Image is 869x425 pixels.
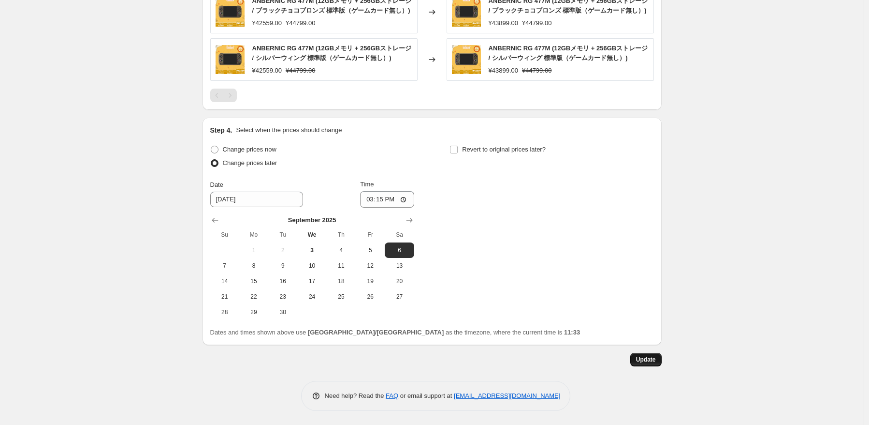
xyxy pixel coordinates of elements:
button: Saturday September 13 2025 [385,258,414,273]
button: Update [630,353,662,366]
span: Time [360,181,374,188]
th: Sunday [210,227,239,243]
span: Su [214,231,235,239]
p: Select when the prices should change [236,125,342,135]
b: [GEOGRAPHIC_DATA]/[GEOGRAPHIC_DATA] [308,329,444,336]
button: Wednesday September 24 2025 [297,289,326,304]
span: 1 [243,246,264,254]
button: Friday September 12 2025 [356,258,385,273]
button: Monday September 22 2025 [239,289,268,304]
button: Sunday September 28 2025 [210,304,239,320]
strike: ¥44799.00 [522,66,551,76]
span: Tu [272,231,293,239]
span: 29 [243,308,264,316]
button: Friday September 26 2025 [356,289,385,304]
span: 8 [243,262,264,270]
div: ¥43899.00 [489,66,518,76]
span: 6 [389,246,410,254]
input: 12:00 [360,191,414,208]
span: 18 [331,277,352,285]
button: Sunday September 21 2025 [210,289,239,304]
span: Th [331,231,352,239]
span: 25 [331,293,352,301]
button: Friday September 19 2025 [356,273,385,289]
span: 4 [331,246,352,254]
div: ¥42559.00 [252,66,282,76]
span: Update [636,356,656,364]
button: Thursday September 25 2025 [327,289,356,304]
span: 11 [331,262,352,270]
button: Today Wednesday September 3 2025 [297,243,326,258]
th: Thursday [327,227,356,243]
span: 19 [360,277,381,285]
span: Fr [360,231,381,239]
button: Thursday September 4 2025 [327,243,356,258]
button: Show previous month, August 2025 [208,213,222,227]
strike: ¥44799.00 [522,18,551,28]
strike: ¥44799.00 [286,66,315,76]
span: 16 [272,277,293,285]
input: 9/3/2025 [210,192,303,207]
th: Saturday [385,227,414,243]
button: Saturday September 20 2025 [385,273,414,289]
span: 23 [272,293,293,301]
th: Friday [356,227,385,243]
button: Saturday September 6 2025 [385,243,414,258]
button: Thursday September 11 2025 [327,258,356,273]
button: Monday September 29 2025 [239,304,268,320]
button: Sunday September 14 2025 [210,273,239,289]
img: 477M_80x.jpg [452,45,481,74]
th: Wednesday [297,227,326,243]
span: 10 [301,262,322,270]
span: 17 [301,277,322,285]
button: Wednesday September 17 2025 [297,273,326,289]
button: Show next month, October 2025 [403,213,416,227]
strike: ¥44799.00 [286,18,315,28]
span: 28 [214,308,235,316]
span: Dates and times shown above use as the timezone, where the current time is [210,329,580,336]
span: 14 [214,277,235,285]
span: 15 [243,277,264,285]
span: 20 [389,277,410,285]
a: FAQ [386,392,398,399]
h2: Step 4. [210,125,232,135]
span: 26 [360,293,381,301]
span: We [301,231,322,239]
span: 21 [214,293,235,301]
span: or email support at [398,392,454,399]
span: ANBERNIC RG 477M (12GBメモリ + 256GBストレージ / シルバーウィング 標準版（ゲームカード無し）) [252,45,412,61]
div: ¥42559.00 [252,18,282,28]
button: Monday September 15 2025 [239,273,268,289]
span: Revert to original prices later? [462,146,546,153]
span: 3 [301,246,322,254]
button: Thursday September 18 2025 [327,273,356,289]
span: 5 [360,246,381,254]
button: Tuesday September 2 2025 [268,243,297,258]
button: Saturday September 27 2025 [385,289,414,304]
button: Tuesday September 23 2025 [268,289,297,304]
th: Tuesday [268,227,297,243]
span: 9 [272,262,293,270]
button: Tuesday September 16 2025 [268,273,297,289]
span: 24 [301,293,322,301]
button: Friday September 5 2025 [356,243,385,258]
button: Sunday September 7 2025 [210,258,239,273]
button: Wednesday September 10 2025 [297,258,326,273]
button: Monday September 8 2025 [239,258,268,273]
span: Change prices later [223,159,277,167]
span: Date [210,181,223,188]
nav: Pagination [210,89,237,102]
a: [EMAIL_ADDRESS][DOMAIN_NAME] [454,392,560,399]
img: 477M_80x.jpg [216,45,245,74]
div: ¥43899.00 [489,18,518,28]
span: Need help? Read the [325,392,386,399]
button: Tuesday September 9 2025 [268,258,297,273]
span: 12 [360,262,381,270]
span: 27 [389,293,410,301]
span: 7 [214,262,235,270]
span: Sa [389,231,410,239]
span: ANBERNIC RG 477M (12GBメモリ + 256GBストレージ / シルバーウィング 標準版（ゲームカード無し）) [489,45,648,61]
button: Tuesday September 30 2025 [268,304,297,320]
span: 13 [389,262,410,270]
span: 22 [243,293,264,301]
